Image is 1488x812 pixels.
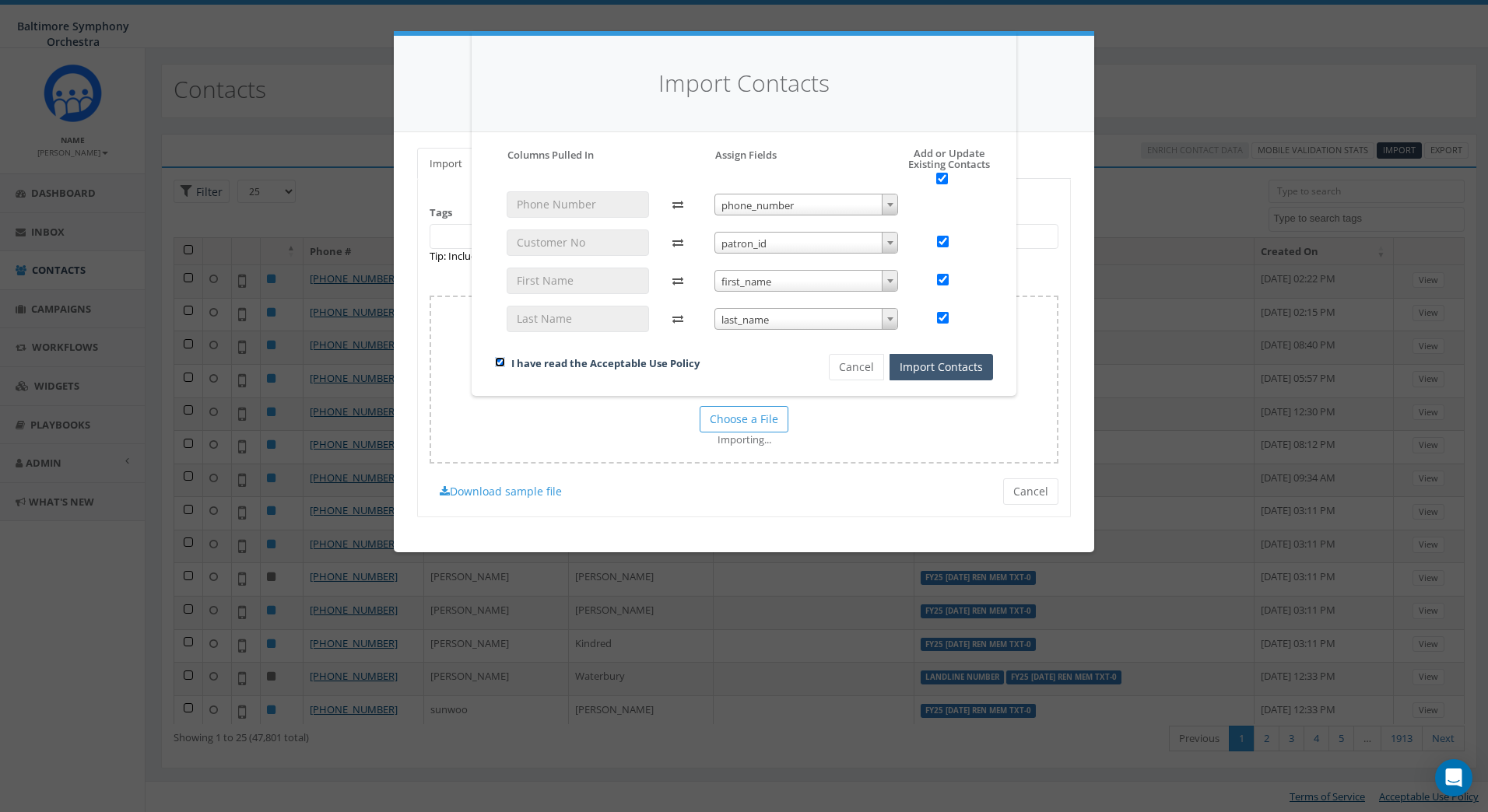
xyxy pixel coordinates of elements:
[507,306,649,332] input: Last Name
[1435,759,1472,796] div: Open Intercom Messenger
[507,229,649,256] input: Customer No
[936,173,948,184] input: Select All
[714,270,899,292] span: first_name
[714,194,899,215] span: phone_number
[715,271,898,292] span: first_name
[890,354,993,380] button: Import Contacts
[495,67,993,100] h4: Import Contacts
[715,148,777,162] h5: Assign Fields
[507,148,594,162] h5: Columns Pulled In
[714,232,899,254] span: patron_id
[507,268,649,294] input: First Name
[715,309,898,331] span: last_name
[873,148,993,185] h5: Add or Update Existing Contacts
[714,308,899,330] span: last_name
[715,194,898,216] span: phone_number
[507,191,649,218] input: Phone Number
[511,356,700,370] a: I have read the Acceptable Use Policy
[715,233,898,254] span: patron_id
[829,354,884,380] button: Cancel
